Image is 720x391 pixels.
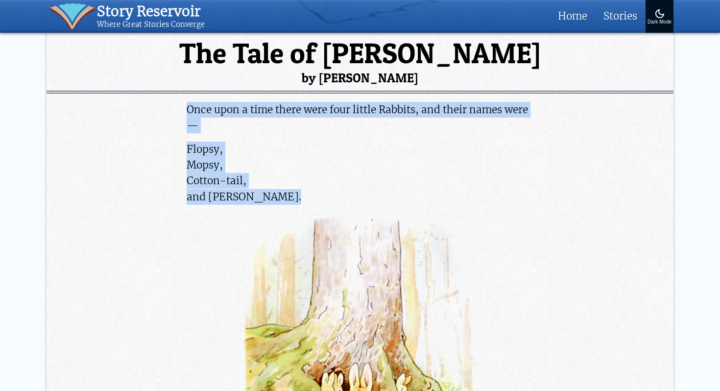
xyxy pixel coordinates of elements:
div: Where Great Stories Converge [97,20,205,29]
img: Turn On Dark Mode [654,8,666,20]
img: icon of book with waver spilling out. [49,3,95,29]
p: and [PERSON_NAME]. [187,142,533,205]
span: Cotton-tail, [187,174,246,187]
small: by [PERSON_NAME] [47,72,673,84]
p: Once upon a time there were four little Rabbits, and their names were— [187,102,533,133]
h1: The Tale of [PERSON_NAME] [47,39,673,84]
div: Dark Mode [648,20,672,25]
span: Flopsy, [187,143,223,156]
span: Mopsy, [187,158,223,171]
div: Story Reservoir [97,3,205,20]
